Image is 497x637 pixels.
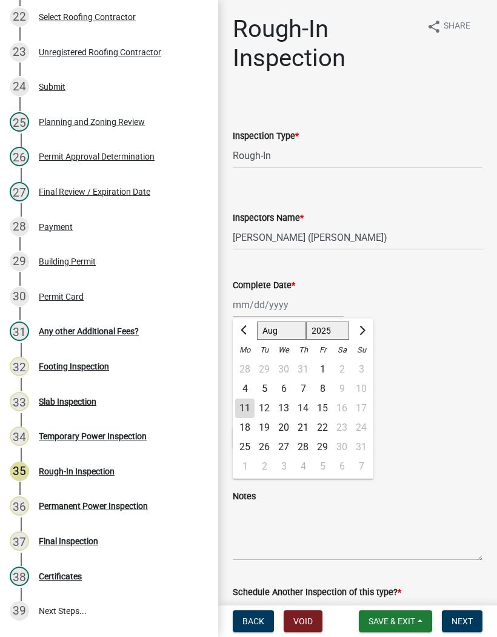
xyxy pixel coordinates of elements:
div: Su [352,340,371,360]
div: 4 [235,379,255,399]
div: Monday, August 25, 2025 [235,437,255,457]
div: Wednesday, August 20, 2025 [274,418,293,437]
div: Select Roofing Contractor [39,13,136,21]
div: Tuesday, August 19, 2025 [255,418,274,437]
div: 28 [10,217,29,237]
span: Back [242,616,264,626]
button: Back [233,610,274,632]
button: Previous month [238,321,252,340]
div: 34 [10,426,29,446]
div: Thursday, August 21, 2025 [293,418,313,437]
h1: Rough-In Inspection [233,15,417,73]
div: Building Permit [39,257,96,266]
span: Next [452,616,473,626]
div: Th [293,340,313,360]
button: Save & Exit [359,610,432,632]
div: 8 [313,379,332,399]
div: Tuesday, July 29, 2025 [255,360,274,379]
button: shareShare [417,15,480,38]
div: Footing Inspection [39,362,109,371]
div: 31 [10,322,29,341]
div: 22 [313,418,332,437]
div: Permit Card [39,292,84,301]
div: 13 [274,399,293,418]
div: Friday, September 5, 2025 [313,457,332,476]
div: 1 [313,360,332,379]
div: Planning and Zoning Review [39,118,145,126]
label: Inspectors Name [233,214,304,223]
div: Sa [332,340,352,360]
span: Save & Exit [369,616,415,626]
div: Wednesday, September 3, 2025 [274,457,293,476]
div: 4 [293,457,313,476]
label: Complete Date [233,281,295,290]
div: 27 [10,182,29,201]
div: Certificates [39,572,82,581]
div: Final Inspection [39,537,98,545]
button: Next [442,610,482,632]
div: 32 [10,357,29,376]
div: Any other Additional Fees? [39,327,139,335]
div: 24 [10,77,29,96]
div: 1 [235,457,255,476]
span: Share [444,19,470,34]
div: Slab Inspection [39,397,96,406]
div: 28 [235,360,255,379]
div: 15 [313,399,332,418]
div: 19 [255,418,274,437]
div: We [274,340,293,360]
div: Friday, August 8, 2025 [313,379,332,399]
div: Friday, August 22, 2025 [313,418,332,437]
div: 38 [10,567,29,586]
div: Friday, August 29, 2025 [313,437,332,457]
div: 20 [274,418,293,437]
div: 30 [10,287,29,306]
div: Wednesday, July 30, 2025 [274,360,293,379]
div: Monday, August 11, 2025 [235,399,255,418]
div: Final Review / Expiration Date [39,187,150,196]
div: 2 [255,457,274,476]
div: 33 [10,392,29,411]
div: Thursday, July 31, 2025 [293,360,313,379]
select: Select month [257,322,306,340]
div: 25 [10,112,29,132]
div: Unregistered Roofing Contractor [39,48,161,56]
div: Thursday, August 14, 2025 [293,399,313,418]
div: 27 [274,437,293,457]
div: Wednesday, August 27, 2025 [274,437,293,457]
div: Monday, July 28, 2025 [235,360,255,379]
div: Mo [235,340,255,360]
div: 29 [255,360,274,379]
div: Tuesday, August 12, 2025 [255,399,274,418]
div: Payment [39,223,73,231]
label: Schedule Another Inspection of this type? [233,588,401,597]
label: Yes [247,599,262,614]
button: Void [284,610,322,632]
button: Next month [354,321,369,340]
label: Notes [233,493,256,501]
div: 26 [10,147,29,166]
div: 28 [293,437,313,457]
div: Friday, August 15, 2025 [313,399,332,418]
div: 25 [235,437,255,457]
div: 36 [10,496,29,516]
div: Tuesday, September 2, 2025 [255,457,274,476]
i: share [427,19,441,34]
div: Temporary Power Inspection [39,432,147,440]
div: 22 [10,7,29,27]
div: Monday, September 1, 2025 [235,457,255,476]
div: Wednesday, August 6, 2025 [274,379,293,399]
div: 30 [274,360,293,379]
input: mm/dd/yyyy [233,292,344,317]
div: Tuesday, August 26, 2025 [255,437,274,457]
div: Monday, August 4, 2025 [235,379,255,399]
div: 39 [10,601,29,621]
div: Wednesday, August 13, 2025 [274,399,293,418]
div: 3 [274,457,293,476]
div: 7 [293,379,313,399]
div: 35 [10,462,29,481]
div: Thursday, September 4, 2025 [293,457,313,476]
div: 12 [255,399,274,418]
div: Monday, August 18, 2025 [235,418,255,437]
label: Inspection Type [233,132,299,141]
